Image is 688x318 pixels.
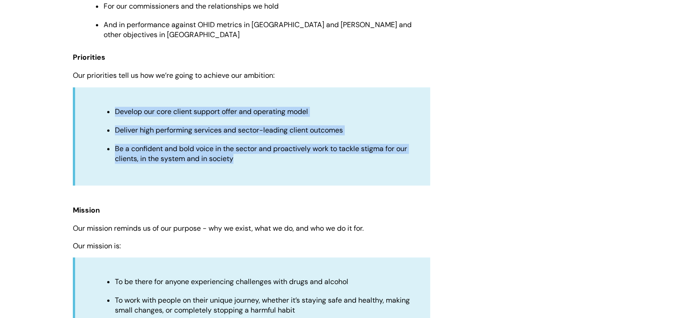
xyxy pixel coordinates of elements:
[115,125,343,135] span: Deliver high performing services and sector-leading client outcomes
[104,1,279,11] span: For our commissioners and the relationships we hold
[115,277,348,286] span: To be there for anyone experiencing challenges with drugs and alcohol
[115,295,410,315] span: To work with people on their unique journey, whether it’s staying safe and healthy, making small ...
[73,71,275,80] span: Our priorities tell us how we’re going to achieve our ambition:
[73,223,364,233] span: Our mission reminds us of our purpose - why we exist, what we do, and who we do it for.
[73,52,105,62] span: Priorities
[104,20,412,39] span: And in performance against OHID metrics in [GEOGRAPHIC_DATA] and [PERSON_NAME] and other objectiv...
[73,241,121,251] span: Our mission is:
[73,205,100,215] span: Mission
[115,144,407,163] span: Be a confident and bold voice in the sector and proactively work to tackle stigma for our clients...
[115,107,308,116] span: Develop our core client support offer and operating model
